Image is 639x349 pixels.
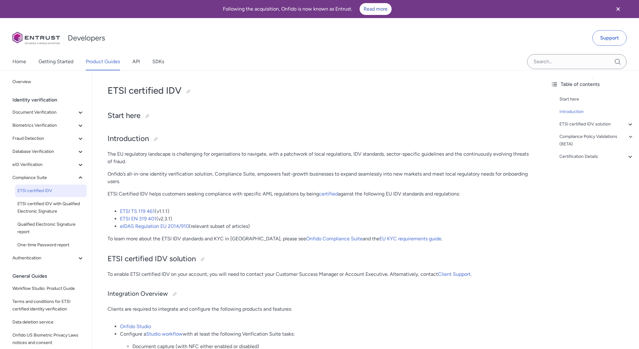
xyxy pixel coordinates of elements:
[17,241,84,249] span: One-time Password report
[120,223,189,229] a: eIDAS Regulation EU 2014/910
[68,33,105,43] h1: Developers
[592,30,627,46] a: Support
[559,133,634,148] a: Compliance Policy Validations (BETA)
[12,270,89,282] div: General Guides
[108,134,530,144] h2: Introduction
[17,200,84,215] span: ETSI certified IDV with Qualified Electronic Signature
[39,53,73,70] a: Getting Started
[10,252,87,264] button: Authentication
[12,161,77,168] span: eID Verification
[146,331,183,337] a: Studio workflow
[12,78,84,86] span: Overview
[120,208,155,214] a: ETSI TS 119 461
[12,122,77,129] span: Biometrics Verification
[12,174,77,182] span: Compliance Suite
[607,1,630,17] button: Close banner
[438,271,471,277] a: Client Support
[527,54,627,69] input: Onfido search input field
[12,285,84,292] span: Workflow Studio: Product Guide
[10,76,87,88] a: Overview
[108,84,530,97] h1: ETSI certified IDV
[12,135,77,142] span: Fraud Detection
[12,94,89,106] div: Identity verification
[12,148,77,155] span: Database Verification
[17,221,84,236] span: Qualified Electronic Signature report
[12,298,84,313] span: Terms and conditions for ETSI certified identity verification
[10,132,87,145] button: Fraud Detection
[17,187,84,195] span: ETSI certified IDV
[10,295,87,315] a: Terms and conditions for ETSI certified identity verification
[12,109,77,116] span: Document Verification
[559,108,634,116] a: Introduction
[360,3,392,15] a: Read more
[108,170,530,185] p: Onfido’s all-in-one identity verification solution, Compliance Suite, empowers fast-growth busine...
[319,191,338,197] a: certified
[12,53,26,70] a: Home
[108,271,530,278] p: To enable ETSI certified IDV on your account, you will need to contact your Customer Success Mana...
[120,223,530,230] li: (relevant subset of articles)
[12,32,60,44] img: Onfido Logo
[614,5,622,13] svg: Close banner
[120,323,151,329] a: Onfido Studio
[108,190,530,198] p: ETSI Certified IDV helps customers seeking compliance with specific AML regulations by being agai...
[12,318,84,326] span: Data deletion service
[15,239,87,251] a: One-time Password report
[306,236,363,242] a: Onfido Compliance Suite
[10,158,87,171] button: eID Verification
[559,153,634,160] a: Certification Details
[108,289,530,299] h3: Integration Overview
[108,305,530,313] p: Clients are required to integrate and configure the following products and features:
[10,119,87,132] button: Biometrics Verification
[120,208,530,215] li: (v1.1.1)
[12,332,84,347] span: Onfido US Biometric Privacy Laws notices and consent
[120,215,530,223] li: (v2.3.1)
[15,218,87,238] a: Qualified Electronic Signature report
[12,254,77,262] span: Authentication
[120,216,156,222] a: ETSI EN 319 401
[559,96,634,103] a: Start here
[7,3,607,15] div: Following the acquisition, Onfido is now known as Entrust.
[10,329,87,349] a: Onfido US Biometric Privacy Laws notices and consent
[132,53,140,70] a: API
[10,282,87,295] a: Workflow Studio: Product Guide
[10,316,87,328] a: Data deletion service
[559,120,634,128] a: ETSI certified IDV solution
[108,111,530,121] h2: Start here
[108,254,530,264] h2: ETSI certified IDV solution
[10,172,87,184] button: Compliance Suite
[10,145,87,158] button: Database Verification
[551,81,634,88] div: Table of contents
[15,198,87,218] a: ETSI certified IDV with Qualified Electronic Signature
[15,185,87,197] a: ETSI certified IDV
[10,106,87,119] button: Document Verification
[108,235,530,243] p: To learn more about the ETSI IDV standards and KYC in [GEOGRAPHIC_DATA], please see and the .
[86,53,120,70] a: Product Guides
[152,53,164,70] a: SDKs
[379,236,441,242] a: EU KYC requirements guide
[108,150,530,165] p: The EU regulatory landscape is challenging for organisations to navigate, with a patchwork of loc...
